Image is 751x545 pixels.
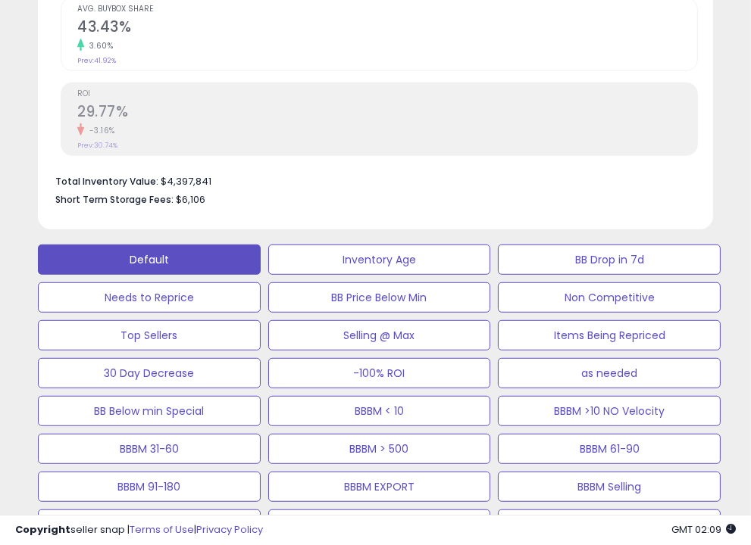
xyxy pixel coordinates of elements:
button: as needed [498,358,721,388]
button: Inventory Age [268,244,491,275]
span: $6,106 [176,192,205,207]
button: BBBM 31-60 [38,434,261,464]
b: Short Term Storage Fees: [55,193,174,206]
small: Prev: 30.74% [77,141,117,150]
button: Needs to Reprice [38,282,261,313]
button: BBBM EXPORT [268,472,491,502]
button: BBBM < 10 [268,396,491,426]
button: BB Price Below Min [268,282,491,313]
a: Privacy Policy [196,522,263,537]
button: Top Sellers [38,320,261,350]
button: BB Below min Special [38,396,261,426]
b: Total Inventory Value: [55,175,158,188]
span: Avg. Buybox Share [77,5,697,14]
button: -100% ROI [268,358,491,388]
small: 3.60% [84,40,114,51]
button: BB Drop in 7d [498,244,721,275]
button: Non Competitive [498,282,721,313]
button: Default [38,244,261,275]
button: BBBM > 500 [268,434,491,464]
div: seller snap | | [15,523,263,537]
small: Prev: 41.92% [77,56,116,65]
li: $4,397,841 [55,171,687,189]
small: -3.16% [84,125,115,136]
button: BBBM >10 NO Velocity [498,396,721,426]
span: ROI [77,90,697,98]
h2: 29.77% [77,103,697,123]
button: BBBM 91-180 [38,472,261,502]
button: Selling @ Max [268,320,491,350]
button: BBBM Selling [498,472,721,502]
button: BBBM 61-90 [498,434,721,464]
span: 2025-08-18 02:09 GMT [671,522,736,537]
a: Terms of Use [130,522,194,537]
h2: 43.43% [77,18,697,39]
button: 30 Day Decrease [38,358,261,388]
button: Items Being Repriced [498,320,721,350]
strong: Copyright [15,522,70,537]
